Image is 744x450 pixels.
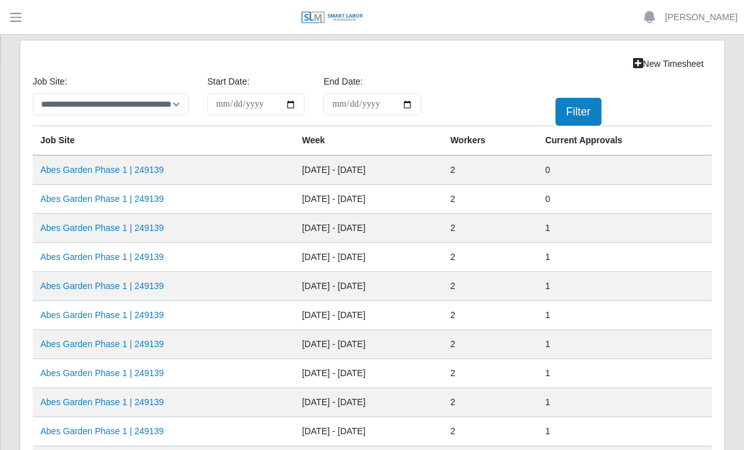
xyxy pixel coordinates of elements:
[294,126,443,156] th: Week
[40,165,164,175] a: Abes Garden Phase 1 | 249139
[40,281,164,291] a: Abes Garden Phase 1 | 249139
[207,75,250,88] label: Start Date:
[40,339,164,349] a: Abes Garden Phase 1 | 249139
[301,11,364,25] img: SLM Logo
[40,397,164,407] a: Abes Garden Phase 1 | 249139
[538,388,712,417] td: 1
[294,301,443,330] td: [DATE] - [DATE]
[538,155,712,185] td: 0
[294,272,443,301] td: [DATE] - [DATE]
[625,53,712,75] a: New Timesheet
[294,417,443,446] td: [DATE] - [DATE]
[443,388,538,417] td: 2
[294,243,443,272] td: [DATE] - [DATE]
[40,194,164,204] a: Abes Garden Phase 1 | 249139
[538,185,712,214] td: 0
[294,185,443,214] td: [DATE] - [DATE]
[40,426,164,436] a: Abes Garden Phase 1 | 249139
[538,359,712,388] td: 1
[323,75,363,88] label: End Date:
[443,185,538,214] td: 2
[443,155,538,185] td: 2
[40,368,164,378] a: Abes Garden Phase 1 | 249139
[538,243,712,272] td: 1
[665,11,738,24] a: [PERSON_NAME]
[40,252,164,262] a: Abes Garden Phase 1 | 249139
[538,301,712,330] td: 1
[443,214,538,243] td: 2
[294,388,443,417] td: [DATE] - [DATE]
[443,330,538,359] td: 2
[443,359,538,388] td: 2
[40,310,164,320] a: Abes Garden Phase 1 | 249139
[443,272,538,301] td: 2
[555,98,602,126] button: Filter
[538,330,712,359] td: 1
[443,126,538,156] th: Workers
[538,417,712,446] td: 1
[538,126,712,156] th: Current Approvals
[33,126,294,156] th: job site
[443,301,538,330] td: 2
[538,272,712,301] td: 1
[294,330,443,359] td: [DATE] - [DATE]
[538,214,712,243] td: 1
[40,223,164,233] a: Abes Garden Phase 1 | 249139
[443,417,538,446] td: 2
[443,243,538,272] td: 2
[294,214,443,243] td: [DATE] - [DATE]
[33,75,67,88] label: job site:
[294,359,443,388] td: [DATE] - [DATE]
[294,155,443,185] td: [DATE] - [DATE]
